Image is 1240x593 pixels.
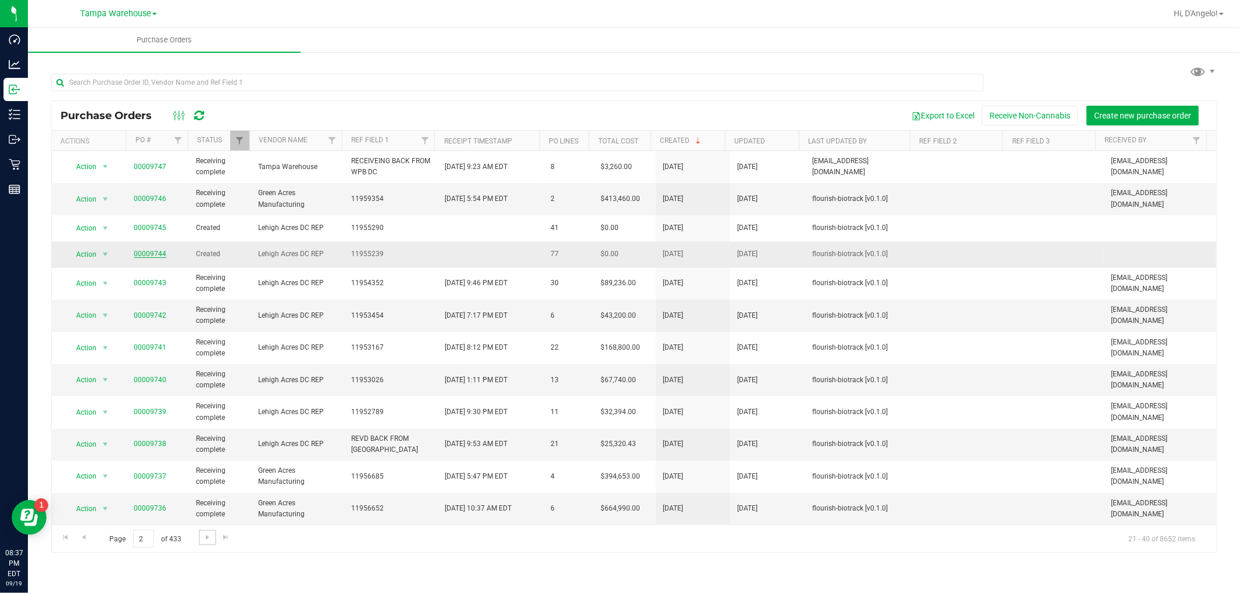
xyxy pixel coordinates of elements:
span: Create new purchase order [1094,111,1191,120]
a: Go to the first page [57,530,74,545]
a: Filter [1187,131,1206,150]
span: [DATE] [663,249,683,260]
span: [EMAIL_ADDRESS][DOMAIN_NAME] [1111,401,1209,423]
span: [EMAIL_ADDRESS][DOMAIN_NAME] [1111,369,1209,391]
span: Action [66,372,97,388]
span: 11959354 [351,193,431,204]
span: [DATE] [737,407,757,418]
span: [DATE] 8:12 PM EDT [445,342,508,353]
span: [DATE] [737,310,757,321]
span: $0.00 [601,249,619,260]
span: Action [66,436,97,452]
span: [DATE] [663,193,683,204]
a: Filter [230,131,249,150]
span: Lehigh Acres DC REP [258,222,338,233]
p: 08:37 PM EDT [5,548,23,579]
span: 11955239 [351,249,431,260]
span: $43,200.00 [601,310,636,321]
span: 11952789 [351,407,431,418]
span: 11956685 [351,471,431,482]
span: [DATE] [663,310,683,321]
a: Created [660,136,703,145]
span: Receiving complete [196,498,244,520]
span: Created [196,222,244,233]
span: Lehigh Acres DC REP [258,249,338,260]
span: [DATE] 7:17 PM EDT [445,310,508,321]
span: [EMAIL_ADDRESS][DOMAIN_NAME] [1111,272,1209,294]
span: flourish-biotrack [v0.1.0] [812,439,910,450]
span: select [98,340,112,356]
inline-svg: Dashboard [9,34,20,45]
span: Green Acres Manufacturing [258,465,338,487]
span: 8 [551,161,587,172]
span: Action [66,340,97,356]
input: 2 [133,530,154,548]
span: select [98,468,112,484]
span: Lehigh Acres DC REP [258,278,338,289]
span: [DATE] 1:11 PM EDT [445,375,508,386]
a: 00009739 [134,408,166,416]
span: [DATE] [737,503,757,514]
a: Go to the previous page [75,530,92,545]
span: [DATE] [737,249,757,260]
span: [DATE] [663,342,683,353]
span: 6 [551,310,587,321]
span: Lehigh Acres DC REP [258,375,338,386]
span: Tampa Warehouse [80,9,151,19]
inline-svg: Reports [9,184,20,195]
span: Action [66,468,97,484]
a: PO Lines [549,137,578,145]
span: Action [66,246,97,263]
a: Total Cost [598,137,638,145]
span: [DATE] [663,161,683,172]
span: Receiving complete [196,272,244,294]
span: Receiving complete [196,188,244,210]
span: Green Acres Manufacturing [258,188,338,210]
span: 21 [551,439,587,450]
a: Filter [415,131,434,150]
a: 00009747 [134,163,166,171]
span: Receiving complete [196,304,244,326]
span: Hi, D'Angelo! [1174,9,1218,18]
span: $25,320.43 [601,439,636,450]
span: select [98,404,112,421]
p: 09/19 [5,579,23,588]
a: 00009740 [134,376,166,384]
span: Lehigh Acres DC REP [258,407,338,418]
a: Ref Field 1 [352,136,389,144]
span: [DATE] [737,161,757,172]
span: Receiving complete [196,401,244,423]
span: Action [66,220,97,236]
span: 21 - 40 of 8652 items [1119,530,1205,547]
span: 13 [551,375,587,386]
span: $32,394.00 [601,407,636,418]
a: 00009738 [134,440,166,448]
a: Receipt Timestamp [444,137,512,145]
a: Go to the next page [199,530,216,545]
span: select [98,436,112,452]
span: flourish-biotrack [v0.1.0] [812,471,910,482]
span: REVD BACK FROM [GEOGRAPHIC_DATA] [351,433,431,455]
span: select [98,275,112,292]
a: Received By [1105,136,1146,144]
span: [DATE] [663,439,683,450]
span: flourish-biotrack [v0.1.0] [812,342,910,353]
a: Last Updated By [808,137,867,145]
inline-svg: Outbound [9,134,20,145]
span: [DATE] 5:54 PM EDT [445,193,508,204]
a: Updated [734,137,765,145]
span: [DATE] [663,278,683,289]
span: $664,990.00 [601,503,640,514]
span: flourish-biotrack [v0.1.0] [812,222,910,233]
a: Filter [323,131,342,150]
inline-svg: Inbound [9,84,20,95]
span: [EMAIL_ADDRESS][DOMAIN_NAME] [1111,188,1209,210]
span: [DATE] [737,439,757,450]
span: $168,800.00 [601,342,640,353]
span: $413,460.00 [601,193,640,204]
span: Receiving complete [196,337,244,359]
span: Action [66,191,97,207]
button: Receive Non-Cannabis [982,106,1078,125]
inline-svg: Retail [9,159,20,170]
span: Action [66,501,97,517]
